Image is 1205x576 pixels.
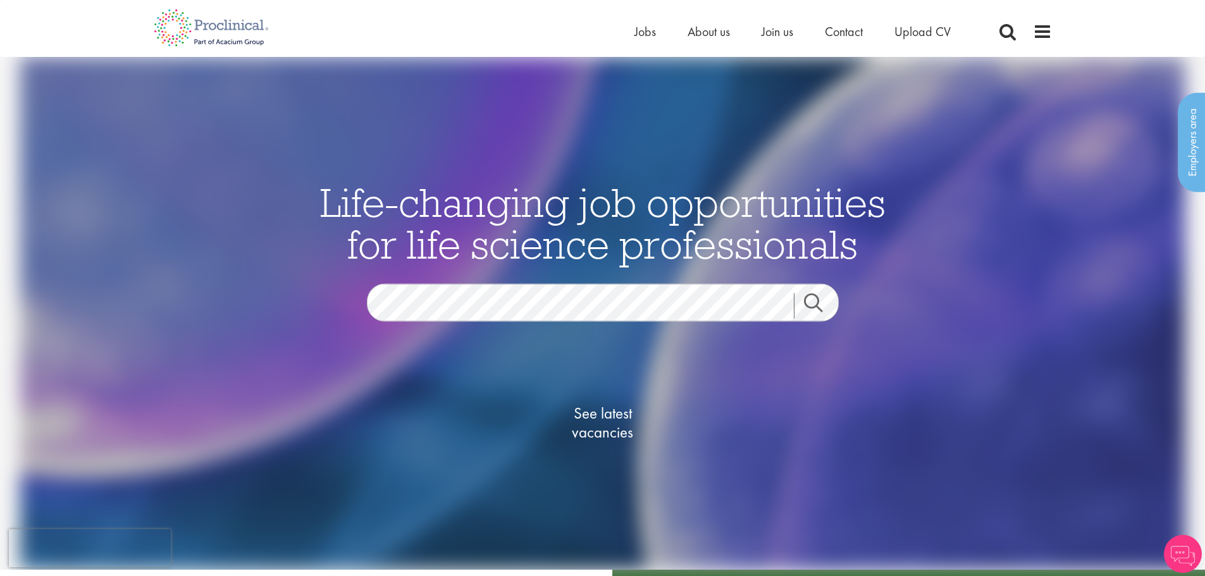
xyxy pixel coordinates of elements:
[20,57,1185,570] img: candidate home
[762,23,793,40] a: Join us
[320,177,886,269] span: Life-changing job opportunities for life science professionals
[540,404,666,442] span: See latest vacancies
[634,23,656,40] a: Jobs
[9,529,171,567] iframe: reCAPTCHA
[688,23,730,40] a: About us
[894,23,951,40] a: Upload CV
[1164,535,1202,573] img: Chatbot
[794,293,848,319] a: Job search submit button
[540,353,666,493] a: See latestvacancies
[825,23,863,40] a: Contact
